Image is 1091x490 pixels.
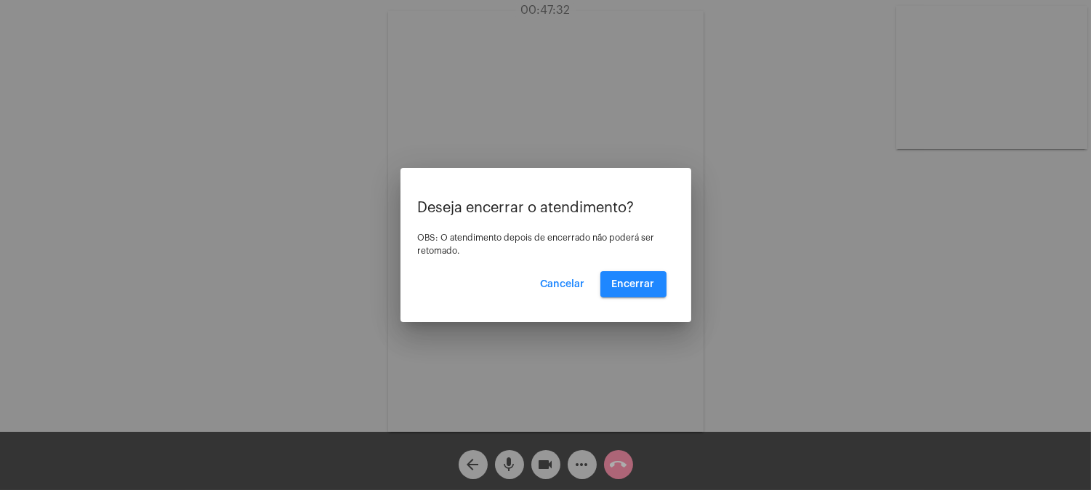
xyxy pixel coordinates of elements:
span: OBS: O atendimento depois de encerrado não poderá ser retomado. [418,233,655,255]
button: Encerrar [600,271,667,297]
span: Encerrar [612,279,655,289]
p: Deseja encerrar o atendimento? [418,200,674,216]
span: Cancelar [541,279,585,289]
button: Cancelar [529,271,597,297]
